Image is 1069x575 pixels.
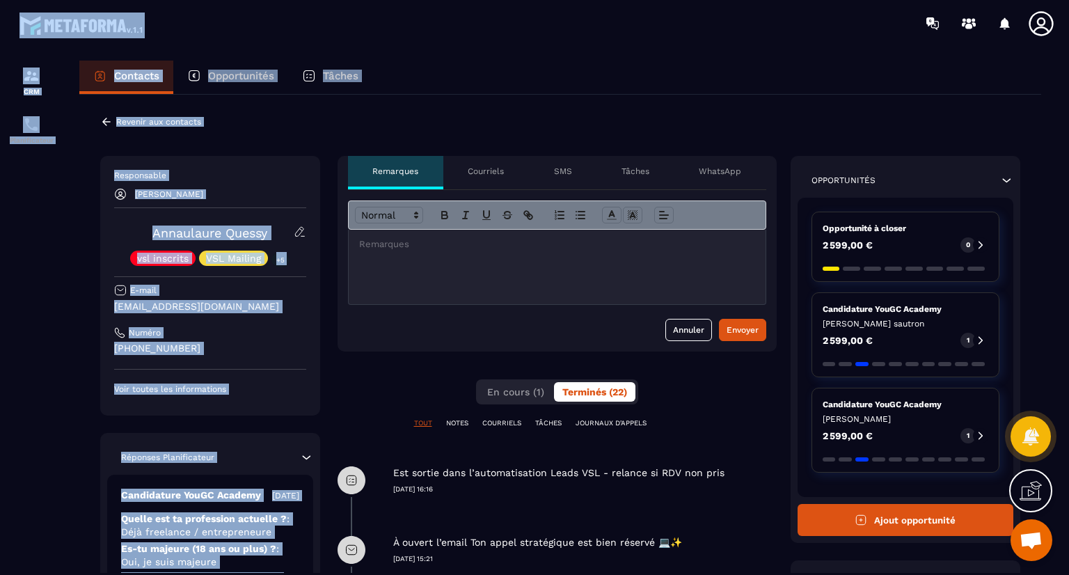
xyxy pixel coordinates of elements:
img: scheduler [23,116,40,133]
p: NOTES [446,418,468,428]
p: Remarques [372,166,418,177]
button: Annuler [665,319,712,341]
p: 0 [966,240,970,250]
p: Planificateur [3,136,59,144]
a: schedulerschedulerPlanificateur [3,106,59,155]
img: logo [19,13,145,38]
p: vsl inscrits [137,253,189,263]
a: Ouvrir le chat [1011,519,1052,561]
p: E-mail [130,285,157,296]
p: Tâches [323,70,358,82]
p: Numéro [129,327,161,338]
p: WhatsApp [699,166,741,177]
p: À ouvert l’email Ton appel stratégique est bien réservé 💻✨ [393,536,682,549]
p: Responsable [114,170,306,181]
a: formationformationCRM [3,57,59,106]
p: [DATE] 15:21 [393,554,777,564]
p: Opportunités [811,175,876,186]
p: VSL Mailing [206,253,261,263]
p: Quelle est ta profession actuelle ? [121,512,299,539]
p: +5 [271,253,290,267]
a: Annaulaure Quessy [152,226,267,240]
p: TOUT [414,418,432,428]
button: En cours (1) [479,382,553,402]
p: [PERSON_NAME] sautron [823,318,989,329]
div: Envoyer [727,323,759,337]
a: Tâches [288,61,372,94]
p: Réponses Planificateur [121,452,214,463]
p: 2 599,00 € [823,336,873,345]
img: formation [23,68,40,84]
p: Candidature YouGC Academy [823,304,989,315]
a: Opportunités [173,61,288,94]
p: Courriels [468,166,504,177]
span: En cours (1) [487,386,544,397]
p: TÂCHES [535,418,562,428]
p: Es-tu majeure (18 ans ou plus) ? [121,542,299,569]
p: SMS [554,166,572,177]
p: [DATE] [272,490,299,501]
button: Envoyer [719,319,766,341]
p: Tâches [621,166,649,177]
p: [PERSON_NAME] [135,189,203,199]
p: [PHONE_NUMBER] [114,342,306,355]
p: Contacts [114,70,159,82]
p: Est sortie dans l’automatisation Leads VSL - relance si RDV non pris [393,466,724,480]
p: [DATE] 16:16 [393,485,777,494]
p: Candidature YouGC Academy [823,399,989,410]
p: Revenir aux contacts [116,117,201,127]
a: Contacts [79,61,173,94]
span: Terminés (22) [562,386,627,397]
p: 2 599,00 € [823,431,873,441]
p: 2 599,00 € [823,240,873,250]
p: Opportunité à closer [823,223,989,234]
p: JOURNAUX D'APPELS [576,418,647,428]
p: COURRIELS [482,418,521,428]
p: [PERSON_NAME] [823,413,989,425]
p: [EMAIL_ADDRESS][DOMAIN_NAME] [114,300,306,313]
p: CRM [3,88,59,95]
p: Voir toutes les informations [114,384,306,395]
p: Opportunités [208,70,274,82]
button: Ajout opportunité [798,504,1014,536]
p: 1 [967,336,969,345]
p: Candidature YouGC Academy [121,489,261,502]
p: 1 [967,431,969,441]
button: Terminés (22) [554,382,635,402]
